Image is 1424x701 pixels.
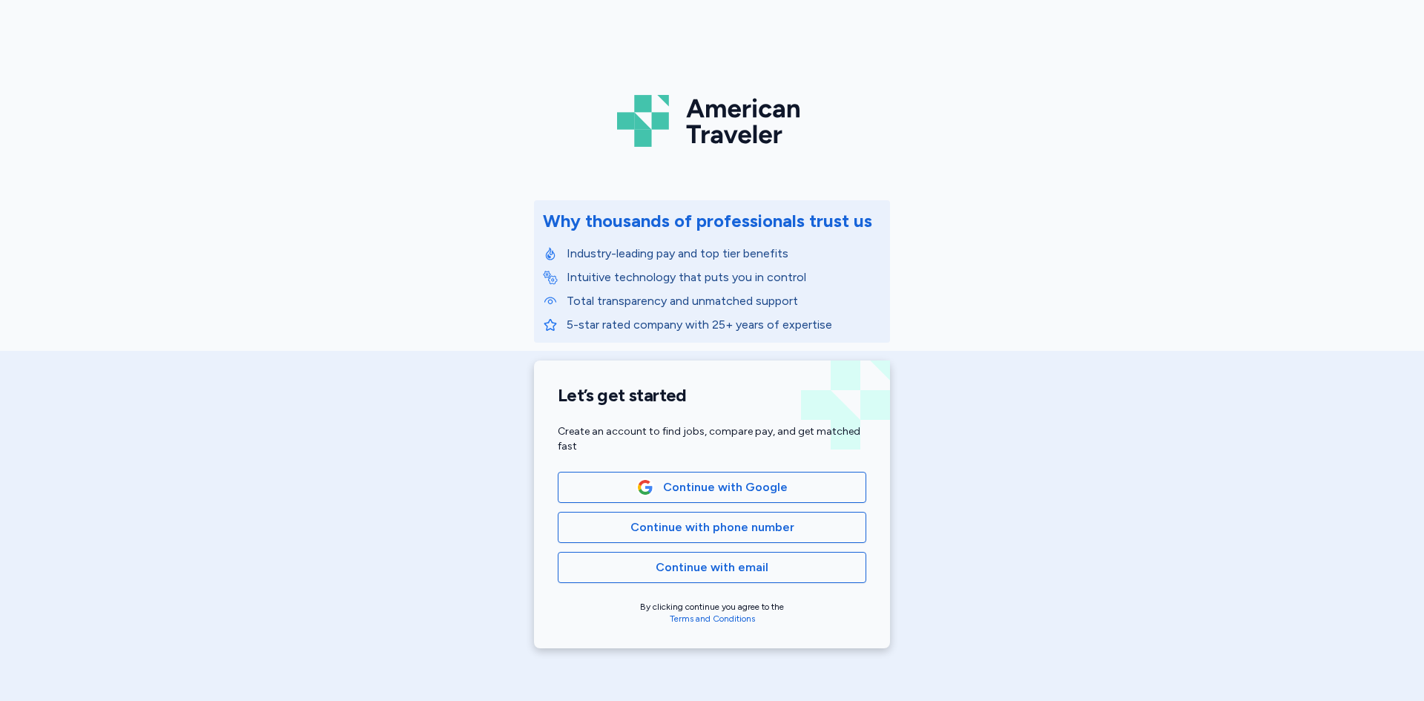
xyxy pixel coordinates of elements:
p: 5-star rated company with 25+ years of expertise [567,316,881,334]
button: Continue with phone number [558,512,866,543]
a: Terms and Conditions [670,613,755,624]
div: Why thousands of professionals trust us [543,209,872,233]
div: By clicking continue you agree to the [558,601,866,625]
span: Continue with Google [663,478,788,496]
button: Google LogoContinue with Google [558,472,866,503]
p: Industry-leading pay and top tier benefits [567,245,881,263]
h1: Let’s get started [558,384,866,407]
p: Total transparency and unmatched support [567,292,881,310]
img: Logo [617,89,807,153]
span: Continue with email [656,559,768,576]
span: Continue with phone number [630,519,794,536]
div: Create an account to find jobs, compare pay, and get matched fast [558,424,866,454]
p: Intuitive technology that puts you in control [567,269,881,286]
img: Google Logo [637,479,653,496]
button: Continue with email [558,552,866,583]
